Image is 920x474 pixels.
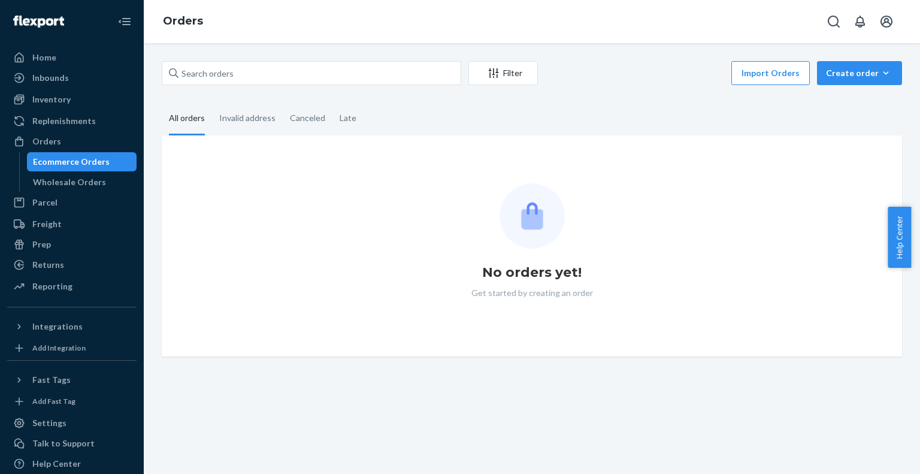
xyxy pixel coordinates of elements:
img: Flexport logo [13,16,64,28]
div: Prep [32,238,51,250]
a: Returns [7,255,137,274]
div: Add Fast Tag [32,396,75,406]
div: Ecommerce Orders [33,156,110,168]
div: Returns [32,259,64,271]
div: Add Integration [32,343,86,353]
div: Parcel [32,197,57,209]
div: All orders [169,102,205,135]
button: Open Search Box [822,10,846,34]
div: Orders [32,135,61,147]
div: Reporting [32,280,72,292]
button: Import Orders [731,61,810,85]
div: Settings [32,417,66,429]
button: Filter [468,61,538,85]
div: Help Center [32,458,81,470]
a: Inventory [7,90,137,109]
button: Open account menu [874,10,898,34]
button: Create order [817,61,902,85]
div: Invalid address [219,102,276,134]
button: Open notifications [848,10,872,34]
a: Inbounds [7,68,137,87]
div: Replenishments [32,115,96,127]
div: Freight [32,218,62,230]
a: Orders [163,14,203,28]
div: Inbounds [32,72,69,84]
a: Wholesale Orders [27,173,137,192]
a: Freight [7,215,137,234]
div: Inventory [32,93,71,105]
a: Parcel [7,193,137,212]
a: Reporting [7,277,137,296]
h1: No orders yet! [482,263,582,282]
a: Orders [7,132,137,151]
img: Empty list [500,183,565,249]
div: Late [340,102,356,134]
a: Ecommerce Orders [27,152,137,171]
button: Help Center [888,207,911,268]
div: Talk to Support [32,437,95,449]
input: Search orders [162,61,461,85]
a: Replenishments [7,111,137,131]
div: Wholesale Orders [33,176,106,188]
ol: breadcrumbs [153,4,213,39]
div: Create order [826,67,893,79]
div: Home [32,52,56,64]
a: Prep [7,235,137,254]
a: Talk to Support [7,434,137,453]
button: Fast Tags [7,370,137,390]
div: Filter [469,67,537,79]
button: Close Navigation [113,10,137,34]
div: Integrations [32,321,83,333]
a: Add Fast Tag [7,394,137,409]
a: Settings [7,413,137,433]
a: Home [7,48,137,67]
p: Get started by creating an order [471,287,593,299]
a: Add Integration [7,341,137,355]
button: Integrations [7,317,137,336]
div: Canceled [290,102,325,134]
a: Help Center [7,454,137,473]
div: Fast Tags [32,374,71,386]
